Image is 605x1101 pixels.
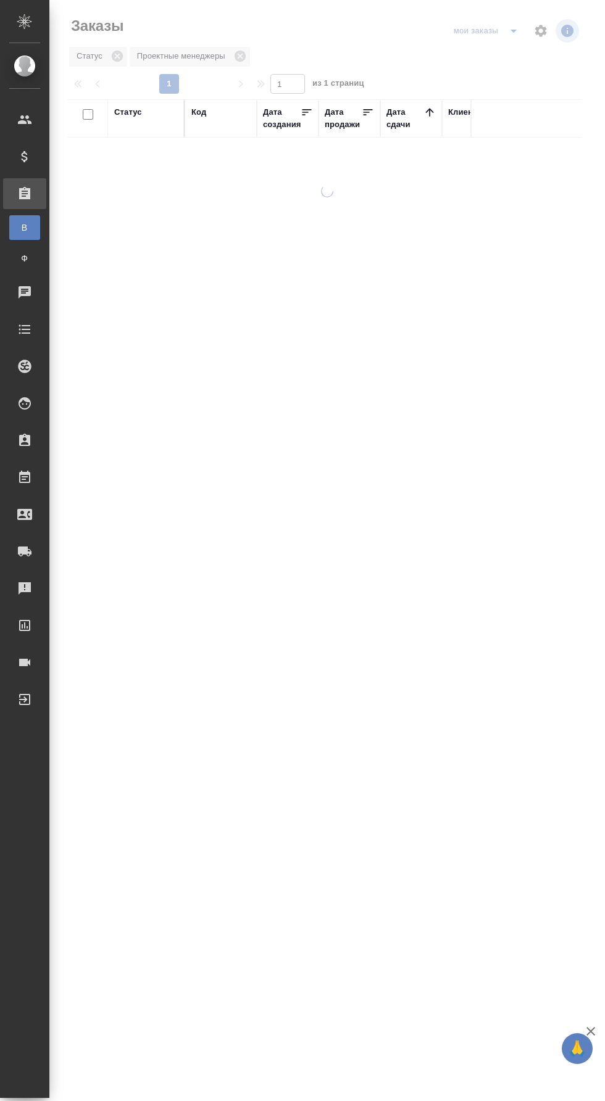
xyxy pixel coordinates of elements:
div: Дата сдачи [386,106,423,131]
div: Код [191,106,206,118]
button: 🙏 [562,1033,593,1064]
div: Клиент [448,106,477,118]
span: В [15,221,34,234]
div: Статус [114,106,142,118]
a: В [9,215,40,240]
a: Ф [9,246,40,271]
span: 🙏 [567,1036,588,1062]
div: Дата продажи [325,106,362,131]
span: Ф [15,252,34,265]
div: Дата создания [263,106,301,131]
